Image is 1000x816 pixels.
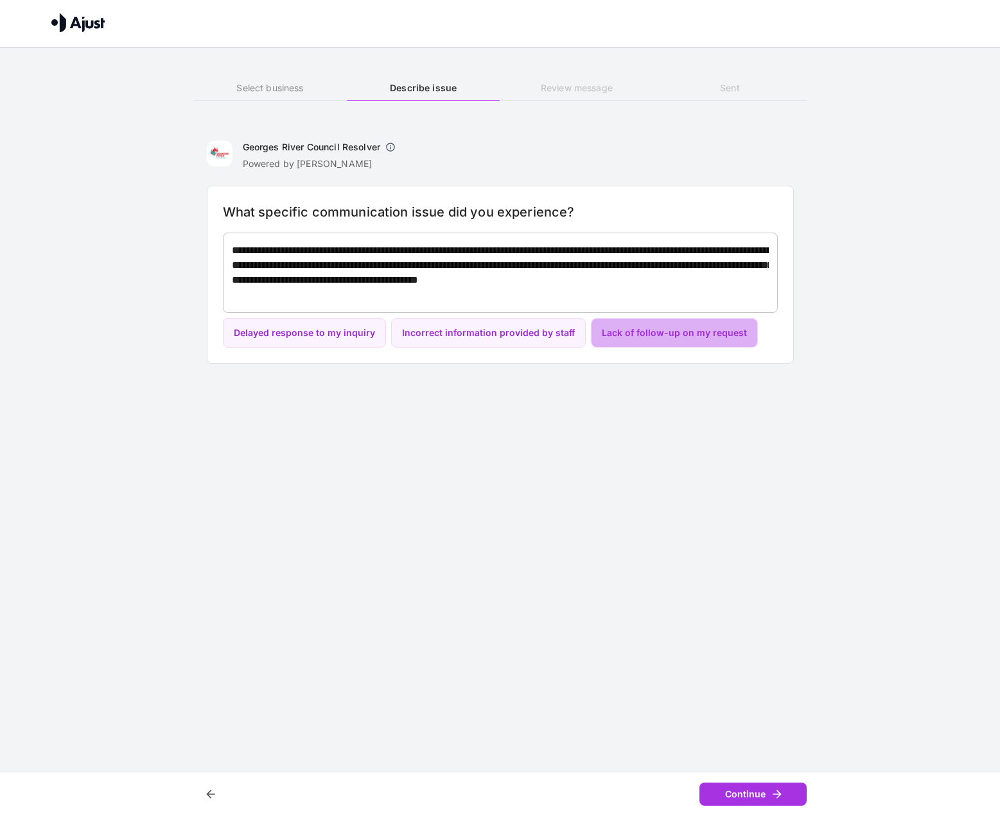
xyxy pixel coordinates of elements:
[194,81,347,95] h6: Select business
[653,81,806,95] h6: Sent
[243,157,401,170] p: Powered by [PERSON_NAME]
[243,141,381,154] h6: Georges River Council Resolver
[347,81,500,95] h6: Describe issue
[391,318,586,348] button: Incorrect information provided by staff
[591,318,758,348] button: Lack of follow-up on my request
[500,81,653,95] h6: Review message
[51,13,105,32] img: Ajust
[223,318,386,348] button: Delayed response to my inquiry
[207,141,232,166] img: Georges River Council
[699,783,807,806] button: Continue
[223,202,778,222] h6: What specific communication issue did you experience?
